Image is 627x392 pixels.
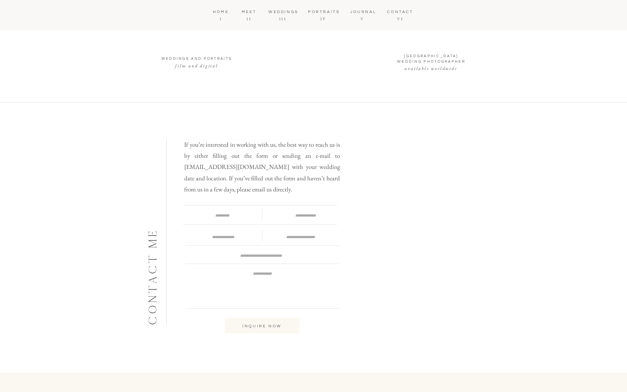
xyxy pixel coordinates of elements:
a: MEET [241,9,257,14]
p: V [355,16,370,21]
a: PORTRAITS [308,9,339,21]
span: CONTACT ME [146,228,160,325]
a: CONTACT [386,9,415,14]
a: WEDDINGS [268,9,297,14]
h1: [GEOGRAPHIC_DATA] Wedding Photographer [371,54,491,65]
p: VI [390,16,410,21]
p: film and digital [159,62,234,67]
a: JOURNAL [350,9,375,14]
p: II [245,16,254,21]
a: INQUIRE NOW [225,323,299,336]
a: home [212,9,230,14]
p: I [215,16,227,21]
p: available worldwide [394,64,469,70]
p: III [273,16,292,21]
h3: Weddings and Portraits [139,56,254,62]
p: If you’re interested in working with us, the best way to reach us is by either filling out the fo... [184,139,340,186]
